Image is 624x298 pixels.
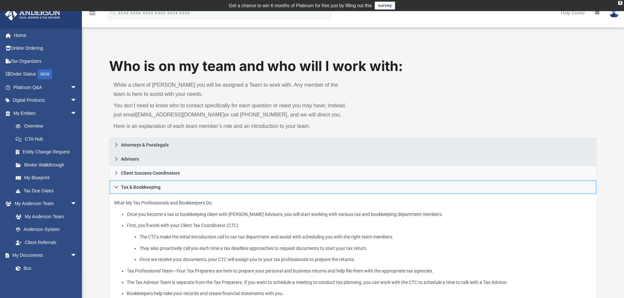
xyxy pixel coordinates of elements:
[127,221,592,264] li: First, you’ll work with your Client Tax Coordinator (CTC)
[609,8,619,18] img: User Pic
[9,146,87,159] a: Entity Change Request
[9,132,87,146] a: CTA Hub
[109,9,117,16] i: search
[121,143,169,147] span: Attorneys & Paralegals
[9,275,84,288] a: Meeting Minutes
[9,223,84,236] a: Anderson System
[9,158,87,171] a: Binder Walkthrough
[127,210,592,219] li: Once you become a tax or bookkeeping client with [PERSON_NAME] Advisors, you will start working w...
[114,101,349,119] p: You don’t need to know who to contact specifically for each question or need you may have; instea...
[109,138,597,152] a: Attorneys & Paralegals
[9,210,80,223] a: My Anderson Team
[5,107,87,120] a: My Entitiesarrow_drop_down
[127,289,592,298] li: Bookkeepers help take your records and create financial statements with you.
[114,199,592,298] p: What My Tax Professionals and Bookkeepers Do:
[375,2,395,9] a: survey
[70,94,84,107] span: arrow_drop_down
[5,29,87,42] a: Home
[140,244,592,253] li: They also proactively call you each time a tax deadline approaches to request documents to start ...
[5,81,87,94] a: Platinum Q&Aarrow_drop_down
[618,1,622,5] div: close
[5,94,87,107] a: Digital Productsarrow_drop_down
[114,80,349,99] p: While a client of [PERSON_NAME] you will be assigned a Team to work with. Any member of the team ...
[9,120,87,133] a: Overview
[127,267,592,275] li: Tax Professional Team—Your Tax Preparers are here to prepare your personal and business returns a...
[70,249,84,262] span: arrow_drop_down
[70,197,84,211] span: arrow_drop_down
[9,171,84,184] a: My Blueprint
[5,55,87,68] a: Tax Organizers
[109,180,597,194] a: Tax & Bookkeeping
[9,262,80,275] a: Box
[109,166,597,180] a: Client Success Coordinators
[70,81,84,94] span: arrow_drop_down
[121,185,161,189] span: Tax & Bookkeeping
[140,233,592,241] li: The CTCs make the initial introduction call to our tax department and assist with scheduling you ...
[114,122,349,131] p: Here is an explanation of each team member’s role and an introduction to your team.
[136,112,224,117] a: [EMAIL_ADDRESS][DOMAIN_NAME]
[9,184,87,197] a: Tax Due Dates
[5,42,87,55] a: Online Ordering
[109,57,597,76] h1: Who is on my team and who will I work with:
[229,2,372,9] div: Get a chance to win 6 months of Platinum for free just by filling out this
[9,236,84,249] a: Client Referrals
[140,255,592,264] li: Once we receive your documents, your CTC will assign you to your tax professionals to prepare the...
[88,12,96,17] a: menu
[5,249,84,262] a: My Documentsarrow_drop_down
[127,278,592,287] li: The Tax Advisor Team is separate from the Tax Preparers. If you want to schedule a meeting to con...
[121,171,180,175] span: Client Success Coordinators
[3,8,62,21] img: Anderson Advisors Platinum Portal
[121,157,139,161] span: Advisors
[109,152,597,166] a: Advisors
[70,107,84,120] span: arrow_drop_down
[5,68,87,81] a: Order StatusNEW
[88,9,96,17] i: menu
[5,197,84,210] a: My Anderson Teamarrow_drop_down
[38,69,52,79] div: NEW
